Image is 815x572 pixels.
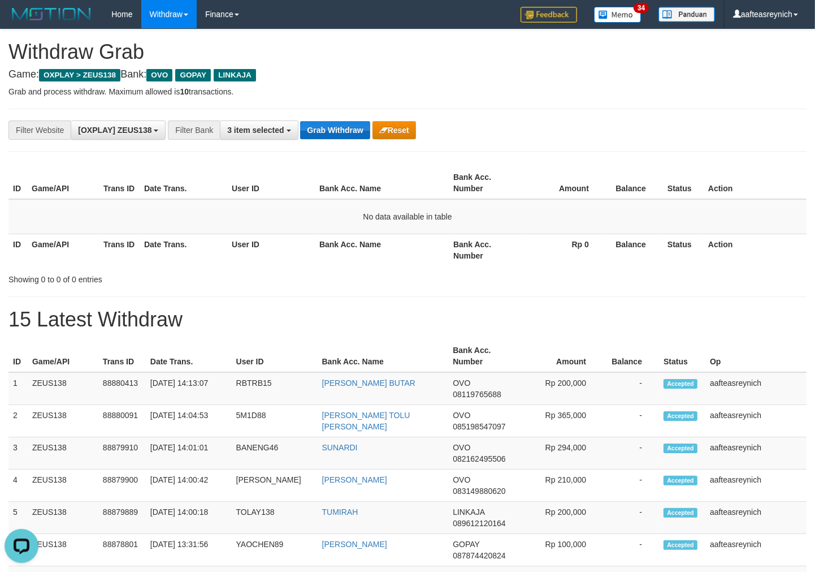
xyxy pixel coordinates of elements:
span: 3 item selected [227,126,284,135]
td: - [603,470,659,502]
td: 3 [8,437,28,470]
h4: Game: Bank: [8,69,807,80]
div: Filter Website [8,121,71,140]
span: Accepted [664,379,697,389]
span: GOPAY [453,540,479,549]
th: ID [8,167,27,199]
span: Copy 085198547097 to clipboard [453,422,505,431]
td: [DATE] 14:13:07 [146,372,232,405]
button: Grab Withdraw [300,121,370,139]
td: Rp 200,000 [519,372,603,405]
th: User ID [232,340,318,372]
span: OXPLAY > ZEUS138 [39,69,120,81]
td: 88879900 [98,470,146,502]
td: Rp 365,000 [519,405,603,437]
a: [PERSON_NAME] [322,475,387,484]
td: 88878801 [98,534,146,566]
span: LINKAJA [214,69,256,81]
th: Date Trans. [140,167,227,199]
th: Date Trans. [146,340,232,372]
h1: 15 Latest Withdraw [8,308,807,331]
td: aafteasreynich [705,372,807,405]
td: 2 [8,405,28,437]
td: TOLAY138 [232,502,318,534]
td: [PERSON_NAME] [232,470,318,502]
span: Copy 087874420824 to clipboard [453,551,505,560]
th: Game/API [27,167,99,199]
td: 88879910 [98,437,146,470]
td: aafteasreynich [705,534,807,566]
th: Balance [606,167,663,199]
td: aafteasreynich [705,437,807,470]
span: Accepted [664,444,697,453]
td: 88880413 [98,372,146,405]
td: [DATE] 14:00:42 [146,470,232,502]
span: Copy 083149880620 to clipboard [453,487,505,496]
th: Amount [519,340,603,372]
td: Rp 200,000 [519,502,603,534]
th: ID [8,340,28,372]
td: 88879889 [98,502,146,534]
th: Op [705,340,807,372]
th: Trans ID [99,167,140,199]
th: Status [663,167,704,199]
span: Accepted [664,411,697,421]
th: Action [704,234,807,266]
th: Game/API [28,340,98,372]
td: - [603,534,659,566]
th: Bank Acc. Name [315,234,449,266]
th: Trans ID [99,234,140,266]
h1: Withdraw Grab [8,41,807,63]
td: Rp 294,000 [519,437,603,470]
span: 34 [634,3,649,13]
span: [OXPLAY] ZEUS138 [78,126,151,135]
span: OVO [453,411,470,420]
div: Showing 0 to 0 of 0 entries [8,269,331,285]
th: Status [659,340,705,372]
td: ZEUS138 [28,470,98,502]
th: Action [704,167,807,199]
th: Balance [603,340,659,372]
td: 5 [8,502,28,534]
td: YAOCHEN89 [232,534,318,566]
td: ZEUS138 [28,502,98,534]
button: 3 item selected [220,121,298,140]
td: [DATE] 14:00:18 [146,502,232,534]
button: Open LiveChat chat widget [5,5,38,38]
span: Accepted [664,476,697,485]
td: 1 [8,372,28,405]
th: Bank Acc. Number [448,340,519,372]
td: ZEUS138 [28,405,98,437]
th: Bank Acc. Name [315,167,449,199]
td: 4 [8,470,28,502]
td: ZEUS138 [28,437,98,470]
td: aafteasreynich [705,502,807,534]
button: [OXPLAY] ZEUS138 [71,121,166,140]
div: Filter Bank [168,121,220,140]
td: 88880091 [98,405,146,437]
a: SUNARDI [322,443,358,452]
th: Game/API [27,234,99,266]
td: ZEUS138 [28,372,98,405]
td: ZEUS138 [28,534,98,566]
a: [PERSON_NAME] [322,540,387,549]
td: BANENG46 [232,437,318,470]
th: Rp 0 [521,234,606,266]
td: No data available in table [8,199,807,234]
td: aafteasreynich [705,470,807,502]
span: LINKAJA [453,508,484,517]
td: - [603,437,659,470]
a: TUMIRAH [322,508,358,517]
td: - [603,502,659,534]
span: OVO [453,379,470,388]
th: Bank Acc. Name [318,340,449,372]
td: - [603,372,659,405]
a: [PERSON_NAME] BUTAR [322,379,415,388]
img: MOTION_logo.png [8,6,94,23]
img: Button%20Memo.svg [594,7,641,23]
td: 5M1D88 [232,405,318,437]
span: Copy 089612120164 to clipboard [453,519,505,528]
span: OVO [453,475,470,484]
button: Reset [372,121,416,139]
td: Rp 100,000 [519,534,603,566]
